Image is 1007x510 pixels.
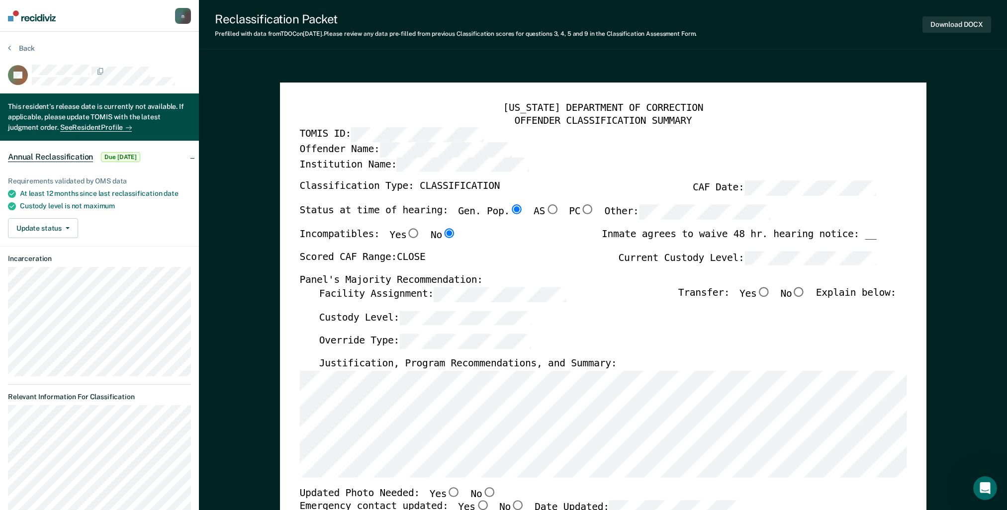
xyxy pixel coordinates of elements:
input: Facility Assignment: [433,287,565,302]
label: Yes [739,287,770,302]
label: Other: [604,205,771,220]
input: CAF Date: [744,181,876,196]
span: maximum [84,202,115,210]
label: No [430,228,456,242]
input: Other: [639,205,771,220]
input: Yes [447,487,460,497]
input: Yes [756,287,770,297]
img: Recidiviz [8,10,56,21]
div: At least 12 months since last reclassification [20,189,191,198]
label: AS [534,205,559,220]
input: TOMIS ID: [351,128,483,143]
label: Classification Type: CLASSIFICATION [299,181,500,196]
div: Status at time of hearing: [299,205,771,228]
button: Download DOCX [922,16,991,33]
input: Yes [406,228,420,238]
button: n [175,8,191,24]
label: Custody Level: [319,311,531,326]
span: date [164,189,178,197]
input: Current Custody Level: [744,251,876,265]
input: No [792,287,806,297]
iframe: Intercom live chat [973,476,997,500]
input: Override Type: [399,334,531,349]
label: Offender Name: [299,143,512,158]
label: PC [569,205,594,220]
label: Current Custody Level: [618,251,876,265]
div: OFFENDER CLASSIFICATION SUMMARY [299,115,907,128]
div: Incompatibles: [299,228,456,251]
div: Requirements validated by OMS data [8,177,191,185]
div: Custody level is not [20,202,191,210]
dt: Incarceration [8,255,191,263]
input: No [482,487,496,497]
div: Panel's Majority Recommendation: [299,274,876,287]
label: Institution Name: [299,158,529,172]
div: Updated Photo Needed: [299,487,496,501]
label: No [470,487,496,501]
div: Inmate agrees to waive 48 hr. hearing notice: __ [602,228,876,251]
a: SeeResidentProfile [60,123,132,132]
label: CAF Date: [693,181,876,196]
div: Prefilled with data from TDOC on [DATE] . Please review any data pre-filled from previous Classif... [215,30,697,37]
label: Yes [429,487,460,501]
input: Institution Name: [397,158,529,172]
label: Override Type: [319,334,531,349]
span: Annual Reclassification [8,152,93,162]
input: PC [580,205,594,215]
label: No [780,287,806,302]
input: Custody Level: [399,311,531,326]
label: TOMIS ID: [299,128,483,143]
input: No [442,228,456,238]
input: Offender Name: [379,143,512,158]
input: Gen. Pop. [509,205,523,215]
div: Reclassification Packet [215,12,697,26]
button: Update status [8,218,78,238]
label: Scored CAF Range: CLOSE [299,251,425,265]
label: Gen. Pop. [458,205,524,220]
label: Facility Assignment: [319,287,565,302]
input: AS [545,205,559,215]
label: Yes [389,228,421,242]
span: Due [DATE] [101,152,140,162]
button: Back [8,44,35,53]
label: Justification, Program Recommendations, and Summary: [319,358,616,371]
dt: Relevant Information For Classification [8,393,191,401]
div: [US_STATE] DEPARTMENT OF CORRECTION [299,102,907,115]
div: Transfer: Explain below: [678,287,896,310]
